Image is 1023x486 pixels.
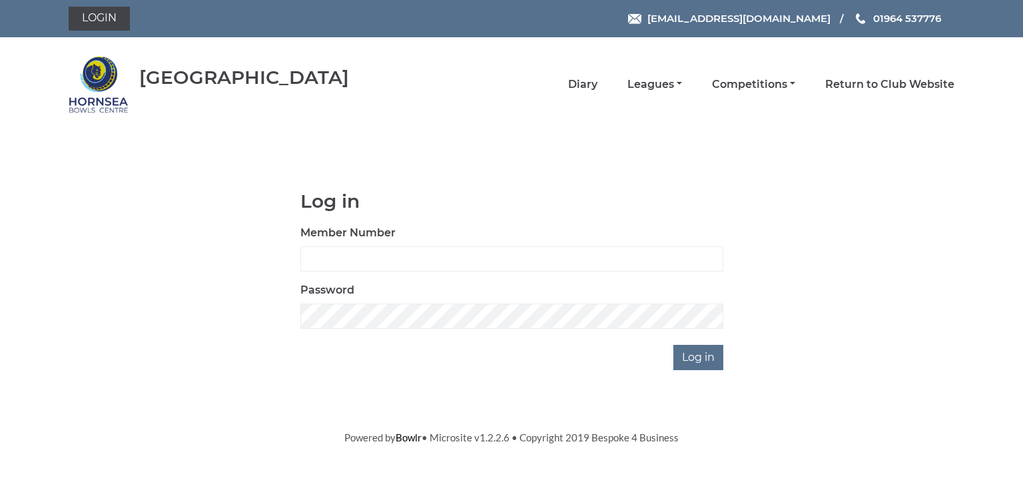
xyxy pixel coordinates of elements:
a: Competitions [712,77,795,92]
label: Member Number [300,225,396,241]
a: Return to Club Website [825,77,954,92]
a: Login [69,7,130,31]
a: Phone us 01964 537776 [854,11,941,26]
a: Email [EMAIL_ADDRESS][DOMAIN_NAME] [628,11,831,26]
a: Diary [568,77,597,92]
img: Phone us [856,13,865,24]
a: Bowlr [396,431,422,443]
input: Log in [673,345,723,370]
span: Powered by • Microsite v1.2.2.6 • Copyright 2019 Bespoke 4 Business [344,431,679,443]
a: Leagues [627,77,682,92]
span: 01964 537776 [873,12,941,25]
div: [GEOGRAPHIC_DATA] [139,67,349,88]
img: Email [628,14,641,24]
img: Hornsea Bowls Centre [69,55,129,115]
span: [EMAIL_ADDRESS][DOMAIN_NAME] [647,12,831,25]
label: Password [300,282,354,298]
h1: Log in [300,191,723,212]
